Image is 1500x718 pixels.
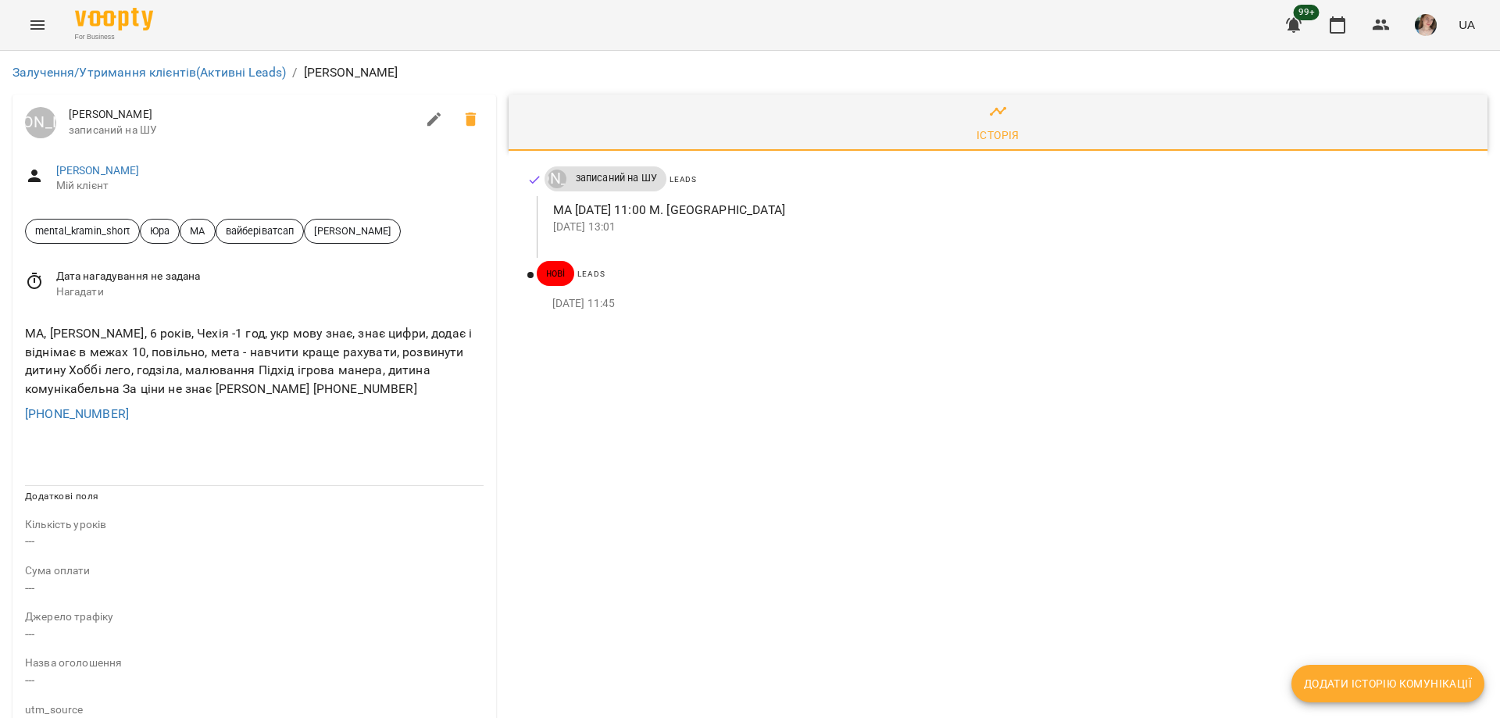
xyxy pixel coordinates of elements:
p: --- [25,579,484,598]
p: МА [DATE] 11:00 М. [GEOGRAPHIC_DATA] [553,201,1462,220]
p: field-description [25,655,484,671]
button: Menu [19,6,56,44]
span: Дата нагадування не задана [56,269,484,284]
span: нові [537,266,575,280]
a: [PHONE_NUMBER] [25,406,129,421]
p: --- [25,671,484,690]
span: записаний на ШУ [69,123,416,138]
p: --- [25,625,484,644]
span: Leads [670,175,697,184]
span: Додати історію комунікації [1304,674,1472,693]
img: 6afb9eb6cc617cb6866001ac461bd93f.JPG [1415,14,1437,36]
a: [PERSON_NAME] [545,170,566,188]
div: Юрій Тимочко [548,170,566,188]
p: field-description [25,517,484,533]
span: [PERSON_NAME] [305,223,400,238]
span: Мій клієнт [56,178,484,194]
span: МА [180,223,214,238]
span: Leads [577,270,605,278]
a: Залучення/Утримання клієнтів(Активні Leads) [12,65,286,80]
span: For Business [75,32,153,42]
p: field-description [25,702,484,718]
div: МА, [PERSON_NAME], 6 років, Чехія -1 год, укр мову знає, знає цифри, додає і віднімає в межах 10,... [22,321,487,401]
p: field-description [25,609,484,625]
span: UA [1459,16,1475,33]
div: Історія [977,126,1020,145]
span: 99+ [1294,5,1320,20]
button: Додати історію комунікації [1291,665,1484,702]
p: [DATE] 13:01 [553,220,1462,235]
a: [PERSON_NAME] [56,164,140,177]
p: --- [25,532,484,551]
div: Юрій Тимочко [25,107,56,138]
p: [PERSON_NAME] [304,63,398,82]
p: [DATE] 11:45 [552,296,1462,312]
span: вайберіватсап [216,223,304,238]
p: field-description [25,563,484,579]
span: Додаткові поля [25,491,98,502]
span: Нагадати [56,284,484,300]
li: / [292,63,297,82]
span: записаний на ШУ [566,171,666,185]
button: UA [1452,10,1481,39]
img: Voopty Logo [75,8,153,30]
span: [PERSON_NAME] [69,107,416,123]
span: mental_kramin_short [26,223,139,238]
span: Юра [141,223,179,238]
a: [PERSON_NAME] [25,107,56,138]
nav: breadcrumb [12,63,1487,82]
